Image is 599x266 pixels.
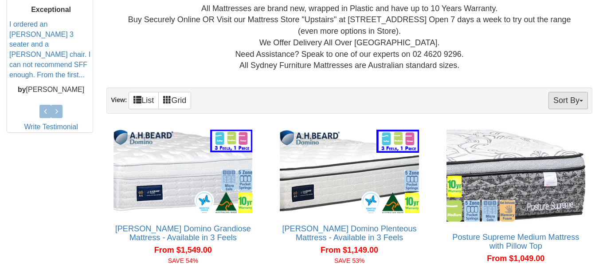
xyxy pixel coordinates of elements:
[168,257,198,264] font: SAVE 54%
[487,254,544,263] span: From $1,049.00
[282,224,416,242] a: [PERSON_NAME] Domino Plenteous Mattress - Available in 3 Feels
[444,127,587,224] img: Posture Supreme Medium Mattress with Pillow Top
[9,20,90,78] a: I ordered an [PERSON_NAME] 3 seater and a [PERSON_NAME] chair. I can not recommend SFF enough. Fr...
[452,233,579,250] a: Posture Supreme Medium Mattress with Pillow Top
[321,246,378,254] span: From $1,149.00
[31,6,71,13] b: Exceptional
[9,84,93,95] p: [PERSON_NAME]
[129,92,159,109] a: List
[278,127,421,215] img: A.H Beard Domino Plenteous Mattress - Available in 3 Feels
[111,96,127,103] strong: View:
[548,92,588,109] button: Sort By
[24,123,78,131] a: Write Testimonial
[111,127,254,215] img: A.H Beard Domino Grandiose Mattress - Available in 3 Feels
[158,92,191,109] a: Grid
[334,257,364,264] font: SAVE 53%
[115,224,251,242] a: [PERSON_NAME] Domino Grandiose Mattress - Available in 3 Feels
[18,85,26,93] b: by
[154,246,212,254] span: From $1,549.00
